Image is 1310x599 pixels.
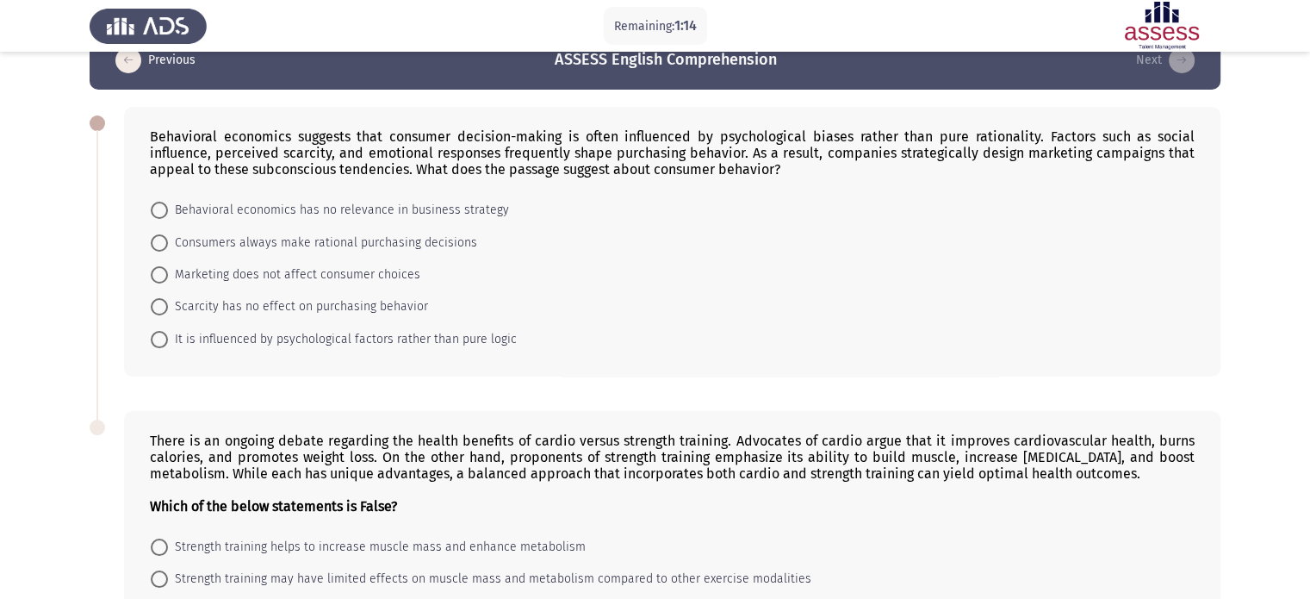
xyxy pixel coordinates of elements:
h3: ASSESS English Comprehension [555,49,777,71]
button: load next page [1131,47,1200,74]
div: There is an ongoing debate regarding the health benefits of cardio versus strength training. Advo... [150,433,1195,515]
span: It is influenced by psychological factors rather than pure logic [168,329,517,350]
p: Remaining: [614,16,697,37]
b: Which of the below statements is False? [150,498,397,515]
span: Strength training may have limited effects on muscle mass and metabolism compared to other exerci... [168,569,811,590]
span: Scarcity has no effect on purchasing behavior [168,296,428,317]
span: Behavioral economics has no relevance in business strategy [168,200,509,221]
button: load previous page [110,47,201,74]
img: Assess Talent Management logo [90,2,207,50]
span: Consumers always make rational purchasing decisions [168,233,477,253]
div: Behavioral economics suggests that consumer decision-making is often influenced by psychological ... [150,128,1195,178]
img: Assessment logo of ASSESS English Language Assessment (3 Module) (Ad - IB) [1103,2,1220,50]
span: Strength training helps to increase muscle mass and enhance metabolism [168,537,586,558]
span: 1:14 [674,17,697,34]
span: Marketing does not affect consumer choices [168,265,420,285]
